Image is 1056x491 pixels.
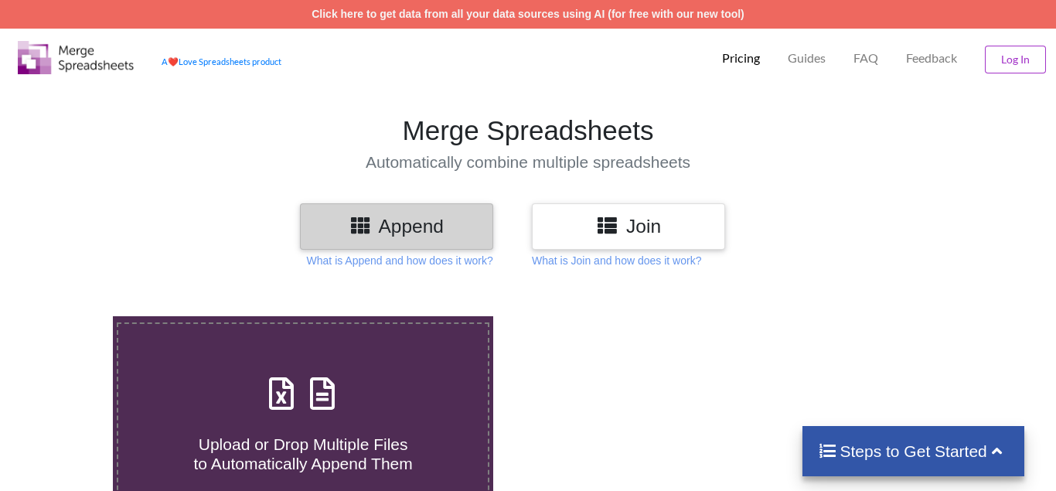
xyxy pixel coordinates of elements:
h3: Join [543,215,714,237]
span: Upload or Drop Multiple Files to Automatically Append Them [194,435,413,472]
a: AheartLove Spreadsheets product [162,56,281,66]
p: What is Join and how does it work? [532,253,701,268]
a: Click here to get data from all your data sources using AI (for free with our new tool) [312,8,744,20]
span: Feedback [906,52,957,64]
p: Pricing [722,50,760,66]
p: Guides [788,50,826,66]
img: Logo.png [18,41,134,74]
button: Log In [985,46,1046,73]
h3: Append [312,215,482,237]
p: What is Append and how does it work? [307,253,493,268]
p: FAQ [853,50,878,66]
h4: Steps to Get Started [818,442,1009,461]
span: heart [168,56,179,66]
